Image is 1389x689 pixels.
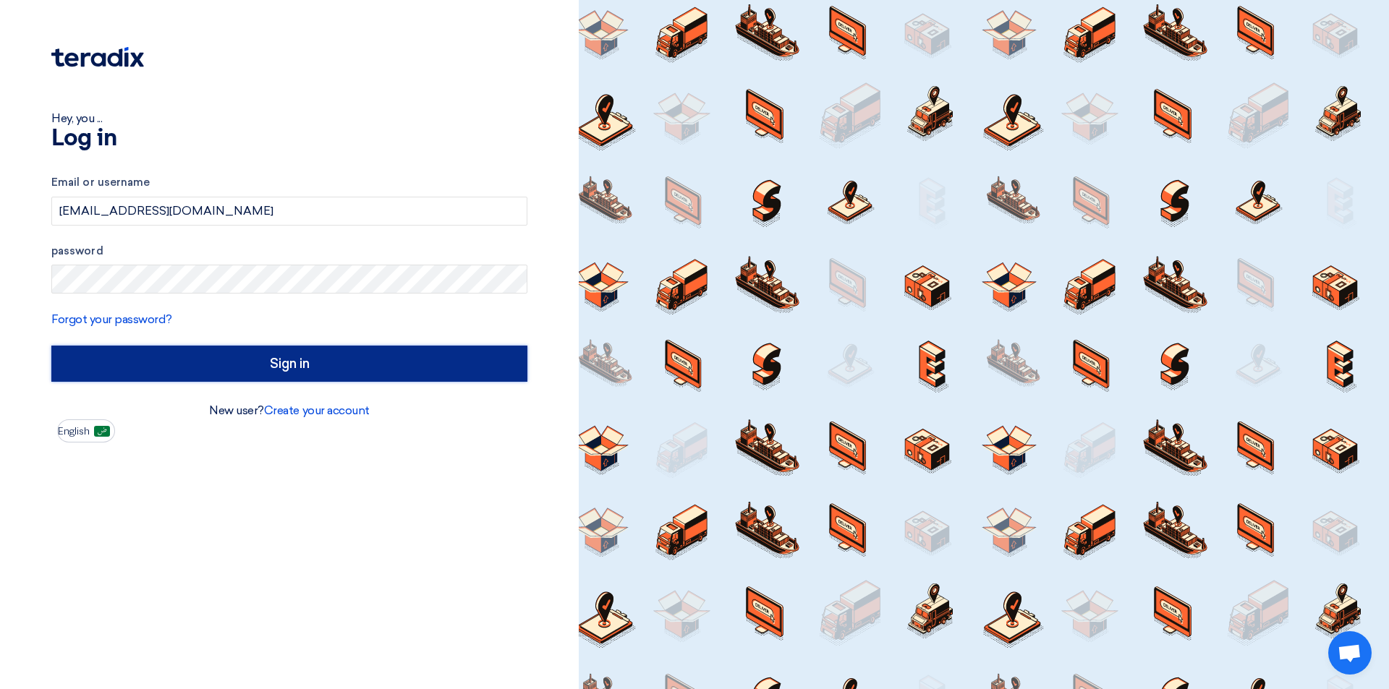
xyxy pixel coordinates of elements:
[51,346,527,382] input: Sign in
[1328,631,1372,675] div: Open chat
[51,244,103,257] font: password
[51,312,172,326] a: Forgot your password?
[94,426,110,437] img: ar-AR.png
[58,425,90,437] font: English
[51,197,527,226] input: Enter your business email or username
[51,176,150,189] font: Email or username
[51,47,144,67] img: Teradix logo
[57,419,115,442] button: English
[51,111,102,125] font: Hey, you ...
[51,127,116,150] font: Log in
[264,403,370,417] a: Create your account
[209,403,264,417] font: New user?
